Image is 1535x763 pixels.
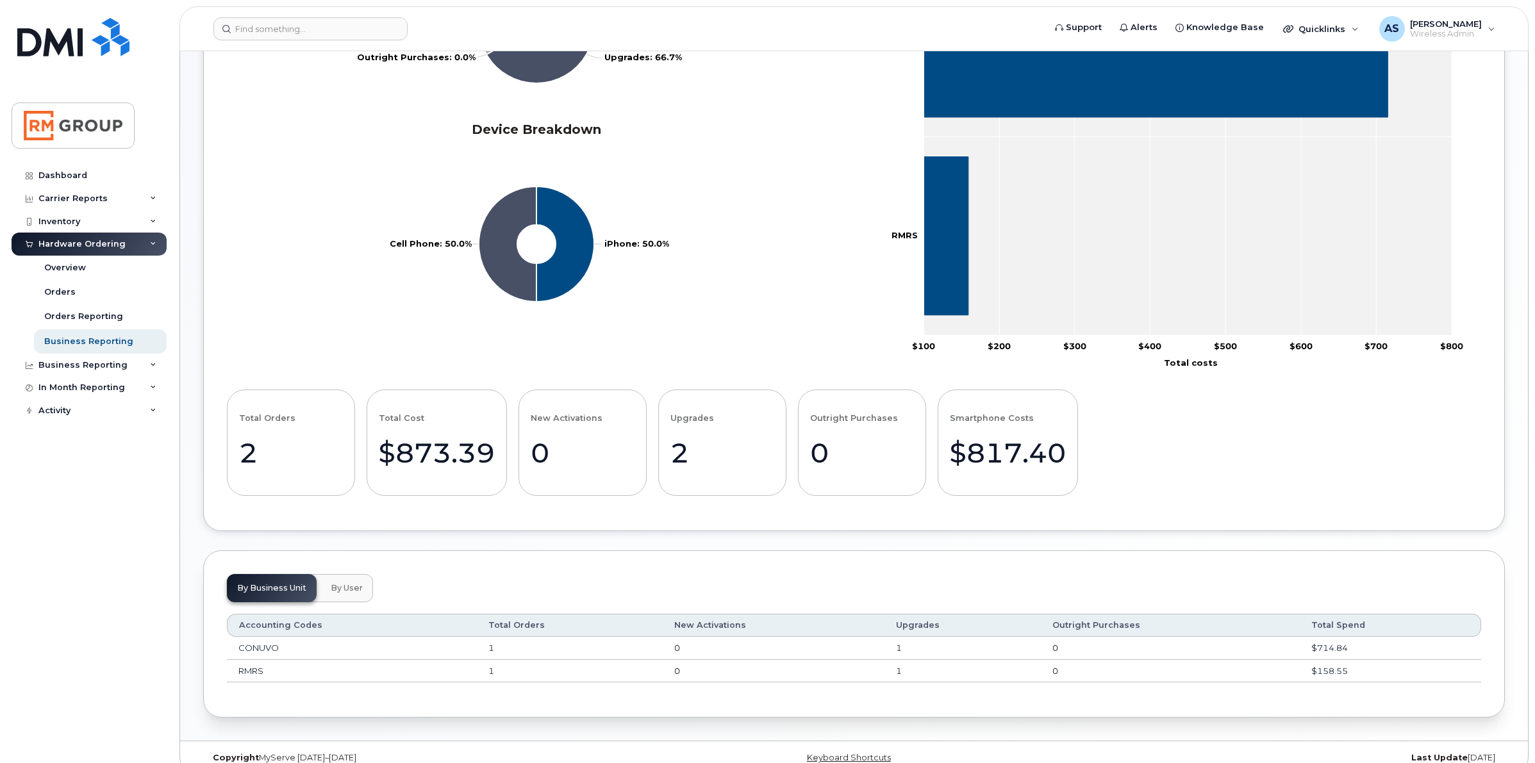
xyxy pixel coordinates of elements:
[390,186,669,302] g: Chart
[1139,341,1162,351] tspan: $400
[670,434,774,472] div: 2
[1066,21,1102,34] span: Support
[810,413,914,423] div: Outright Purchases
[884,614,1040,637] th: Upgrades
[1411,753,1468,762] strong: Last Update
[379,434,495,472] div: $873.39
[227,637,477,660] td: CONUVO
[1041,660,1300,683] td: 0
[1365,341,1388,351] tspan: $700
[227,660,477,683] td: RMRS
[390,186,669,302] g: Series
[239,434,343,472] div: 2
[1046,15,1111,40] a: Support
[531,413,635,423] div: New Activations
[663,637,884,660] td: 0
[1166,15,1273,40] a: Knowledge Base
[239,413,343,423] div: Total Orders
[1300,637,1481,660] td: $714.84
[477,660,663,683] td: 1
[1410,19,1482,29] span: [PERSON_NAME]
[1410,29,1482,39] span: Wireless Admin
[670,413,774,423] div: Upgrades
[604,52,682,62] tspan: Upgrades: 66.7%
[1300,660,1481,683] td: $158.55
[663,614,884,637] th: New Activations
[227,122,847,138] h2: Device Breakdown
[477,637,663,660] td: 1
[1300,614,1481,637] th: Total Spend
[1164,357,1218,368] tspan: Total costs
[1370,16,1504,42] div: Anhelina Stech
[988,341,1011,351] tspan: $200
[227,614,477,637] th: Accounting Codes
[892,230,918,240] tspan: RMRS
[1186,21,1264,34] span: Knowledge Base
[1214,341,1237,351] tspan: $500
[604,238,669,249] tspan: iPhone: 50.0%
[531,434,635,472] div: 0
[807,753,891,762] a: Keyboard Shortcuts
[884,660,1040,683] td: 1
[1063,341,1086,351] tspan: $300
[912,341,935,351] tspan: $100
[213,17,408,40] input: Find something...
[950,413,1066,423] div: Smartphone Costs
[1290,341,1313,351] tspan: $600
[477,614,663,637] th: Total Orders
[1041,637,1300,660] td: 0
[1299,24,1345,34] span: Quicklinks
[1384,21,1399,37] span: AS
[1131,21,1157,34] span: Alerts
[213,753,259,762] strong: Copyright
[357,52,476,62] tspan: Outright Purchases: 0.0%
[203,753,637,763] div: MyServe [DATE]–[DATE]
[884,637,1040,660] td: 1
[1440,341,1463,351] tspan: $800
[331,583,363,593] span: By User
[663,660,884,683] td: 0
[1274,16,1368,42] div: Quicklinks
[950,434,1066,472] div: $817.40
[1071,753,1505,763] div: [DATE]
[379,413,495,423] div: Total Cost
[1111,15,1166,40] a: Alerts
[390,238,472,249] tspan: Cell Phone: 50.0%
[810,434,914,472] div: 0
[1041,614,1300,637] th: Outright Purchases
